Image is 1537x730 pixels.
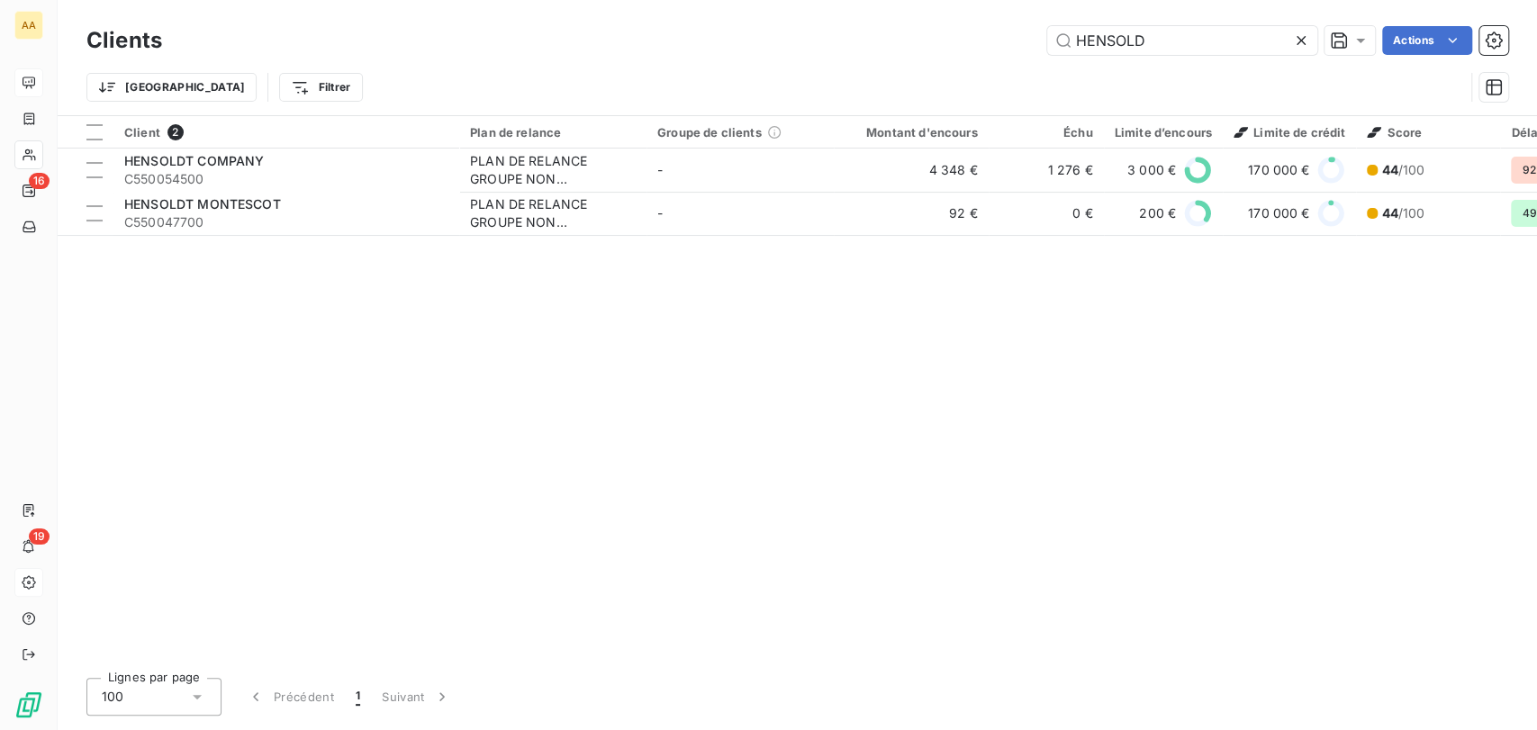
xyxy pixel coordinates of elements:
[124,196,281,212] span: HENSOLDT MONTESCOT
[834,192,989,235] td: 92 €
[999,125,1093,140] div: Échu
[1248,204,1309,222] span: 170 000 €
[371,678,462,716] button: Suivant
[834,149,989,192] td: 4 348 €
[236,678,345,716] button: Précédent
[124,170,448,188] span: C550054500
[29,173,50,189] span: 16
[279,73,362,102] button: Filtrer
[1381,205,1397,221] span: 44
[989,192,1104,235] td: 0 €
[657,162,663,177] span: -
[657,125,762,140] span: Groupe de clients
[1382,26,1472,55] button: Actions
[167,124,184,140] span: 2
[1476,669,1519,712] iframe: Intercom live chat
[1367,125,1422,140] span: Score
[1047,26,1317,55] input: Rechercher
[124,125,160,140] span: Client
[1139,204,1176,222] span: 200 €
[470,195,636,231] div: PLAN DE RELANCE GROUPE NON AUTOMATIQUE
[1381,204,1424,222] span: /100
[1381,161,1424,179] span: /100
[356,688,360,706] span: 1
[124,213,448,231] span: C550047700
[86,73,257,102] button: [GEOGRAPHIC_DATA]
[14,11,43,40] div: AA
[1381,162,1397,177] span: 44
[345,678,371,716] button: 1
[86,24,162,57] h3: Clients
[1127,161,1176,179] span: 3 000 €
[124,153,264,168] span: HENSOLDT COMPANY
[14,690,43,719] img: Logo LeanPay
[989,149,1104,192] td: 1 276 €
[1115,125,1212,140] div: Limite d’encours
[470,125,636,140] div: Plan de relance
[29,528,50,545] span: 19
[1234,125,1345,140] span: Limite de crédit
[657,205,663,221] span: -
[470,152,636,188] div: PLAN DE RELANCE GROUPE NON AUTOMATIQUE
[1248,161,1309,179] span: 170 000 €
[102,688,123,706] span: 100
[845,125,978,140] div: Montant d'encours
